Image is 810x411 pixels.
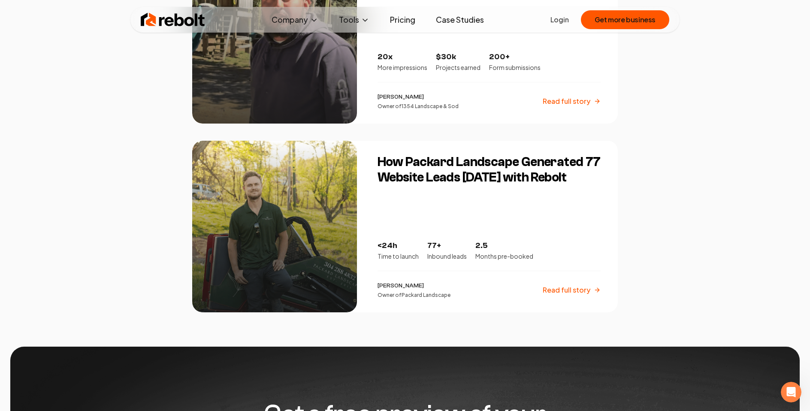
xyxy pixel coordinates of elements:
p: Read full story [543,96,590,106]
p: $30k [436,51,481,63]
h3: How Packard Landscape Generated 77 Website Leads [DATE] with Rebolt [378,154,601,185]
p: Form submissions [489,63,541,72]
button: Get more business [581,10,669,29]
p: <24h [378,240,419,252]
button: Company [265,11,325,28]
p: Time to launch [378,252,419,260]
p: 2.5 [475,240,533,252]
p: [PERSON_NAME] [378,281,450,290]
p: 77+ [427,240,467,252]
a: Case Studies [429,11,491,28]
iframe: Intercom live chat [781,382,801,402]
a: Pricing [383,11,422,28]
a: Login [550,15,569,25]
p: More impressions [378,63,427,72]
p: 200+ [489,51,541,63]
img: Rebolt Logo [141,11,205,28]
p: Owner of Packard Landscape [378,292,450,299]
p: Projects earned [436,63,481,72]
p: Read full story [543,285,590,295]
p: 20x [378,51,427,63]
p: [PERSON_NAME] [378,93,459,101]
p: Inbound leads [427,252,467,260]
button: Tools [332,11,376,28]
p: Owner of 1354 Landscape & Sod [378,103,459,110]
p: Months pre-booked [475,252,533,260]
a: How Packard Landscape Generated 77 Website Leads in 5 Months with ReboltHow Packard Landscape Gen... [192,141,618,312]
